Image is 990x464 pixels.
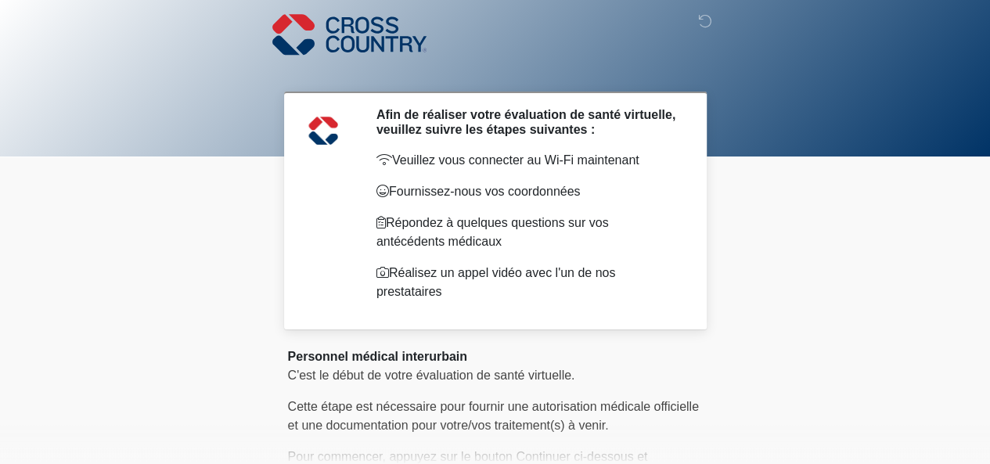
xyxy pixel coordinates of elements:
img: Agent Avatar [300,107,347,154]
font: Afin de réaliser votre évaluation de santé virtuelle, veuillez suivre les étapes suivantes : [376,108,675,136]
font: Veuillez vous connecter au Wi-Fi maintenant [392,153,639,167]
font: ‎ ‎ ‎ [490,60,499,80]
font: Répondez à quelques questions sur vos antécédents médicaux [376,216,609,248]
img: Logo de cross-country [272,12,427,57]
font: Cette étape est nécessaire pour fournir une autorisation médicale officielle et une documentation... [288,400,699,432]
font: Fournissez-nous vos coordonnées [389,185,581,198]
font: Personnel médical interurbain [288,350,467,363]
font: C'est le début de votre évaluation de santé virtuelle. [288,369,575,382]
font: Réalisez un appel vidéo avec l'un de nos prestataires [376,266,615,298]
